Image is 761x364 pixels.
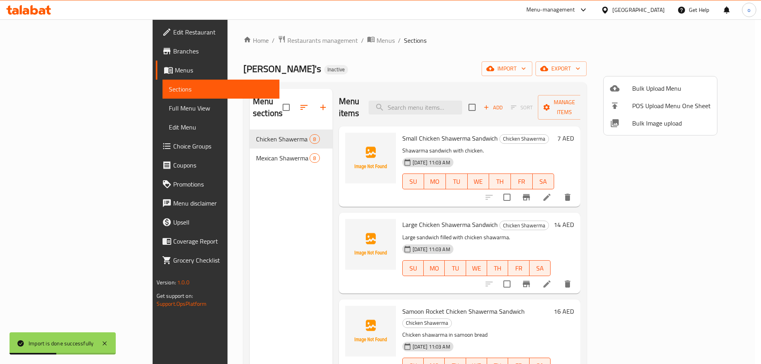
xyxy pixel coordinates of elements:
div: Import is done successfully [29,339,94,348]
span: Bulk Image upload [632,118,711,128]
li: Upload bulk menu [604,80,717,97]
span: POS Upload Menu One Sheet [632,101,711,111]
li: POS Upload Menu One Sheet [604,97,717,114]
span: Bulk Upload Menu [632,84,711,93]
